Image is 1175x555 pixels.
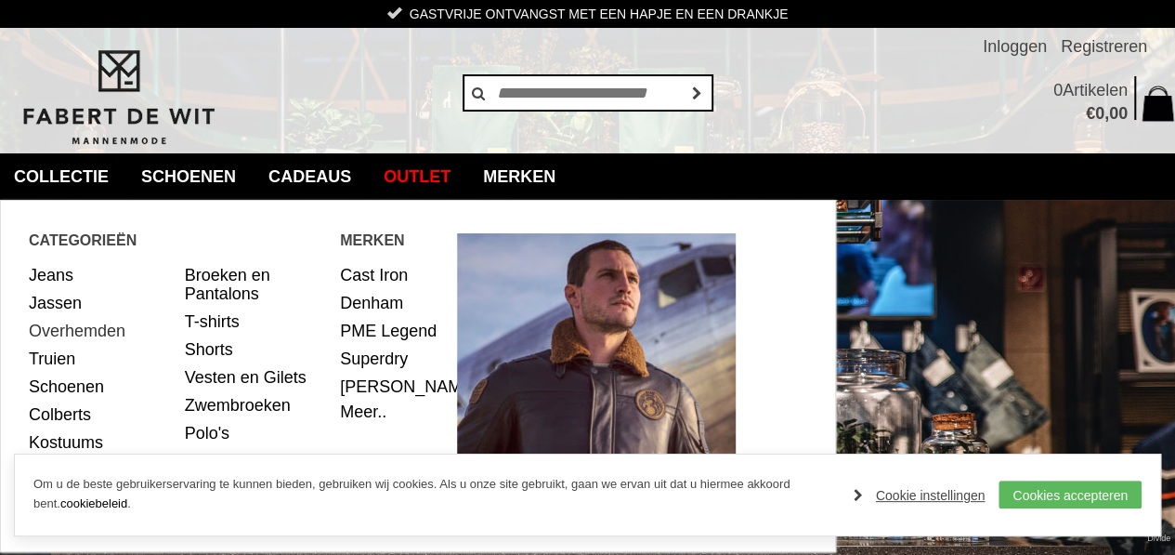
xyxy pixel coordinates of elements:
[1063,81,1128,99] span: Artikelen
[29,373,171,401] a: Schoenen
[340,261,443,289] a: Cast Iron
[185,391,327,419] a: Zwembroeken
[185,447,327,475] a: Accessoires
[457,233,736,512] img: Heren
[1147,527,1170,550] a: Divide
[1095,104,1104,123] span: 0
[33,475,835,514] p: Om u de beste gebruikerservaring te kunnen bieden, gebruiken wij cookies. Als u onze site gebruik...
[340,229,457,252] span: Merken
[29,229,340,252] span: Categorieën
[1061,28,1147,65] a: Registreren
[1109,104,1128,123] span: 00
[854,482,986,509] a: Cookie instellingen
[983,28,1047,65] a: Inloggen
[340,345,443,373] a: Superdry
[29,317,171,345] a: Overhemden
[185,336,327,363] a: Shorts
[1104,104,1109,123] span: ,
[185,308,327,336] a: T-shirts
[370,153,464,200] a: Outlet
[999,481,1142,509] a: Cookies accepteren
[340,317,443,345] a: PME Legend
[340,403,386,421] a: Meer..
[14,47,223,148] img: Fabert de Wit
[340,373,443,401] a: [PERSON_NAME]
[29,429,171,456] a: Kostuums
[60,496,127,510] a: cookiebeleid
[29,289,171,317] a: Jassen
[185,261,327,308] a: Broeken en Pantalons
[29,261,171,289] a: Jeans
[340,289,443,317] a: Denham
[1086,104,1095,123] span: €
[29,345,171,373] a: Truien
[469,153,569,200] a: Merken
[127,153,250,200] a: Schoenen
[185,363,327,391] a: Vesten en Gilets
[29,401,171,429] a: Colberts
[185,419,327,447] a: Polo's
[1053,81,1063,99] span: 0
[255,153,365,200] a: Cadeaus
